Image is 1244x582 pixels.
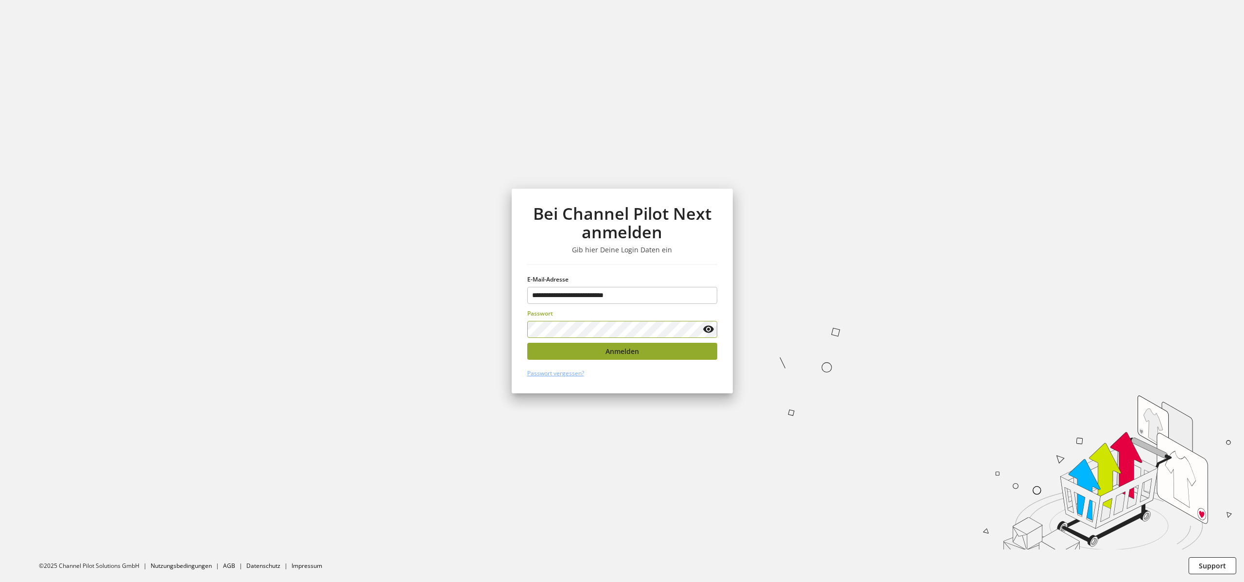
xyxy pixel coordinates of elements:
a: AGB [223,562,235,570]
a: Passwort vergessen? [527,369,584,377]
li: ©2025 Channel Pilot Solutions GmbH [39,562,151,570]
span: Support [1199,561,1226,571]
h1: Bei Channel Pilot Next anmelden [527,204,717,242]
h3: Gib hier Deine Login Daten ein [527,246,717,254]
span: Passwort [527,309,553,317]
span: Anmelden [605,346,639,356]
a: Nutzungsbedingungen [151,562,212,570]
button: Support [1189,557,1236,574]
a: Datenschutz [246,562,280,570]
button: Anmelden [527,343,717,360]
span: E-Mail-Adresse [527,275,569,283]
a: Impressum [292,562,322,570]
